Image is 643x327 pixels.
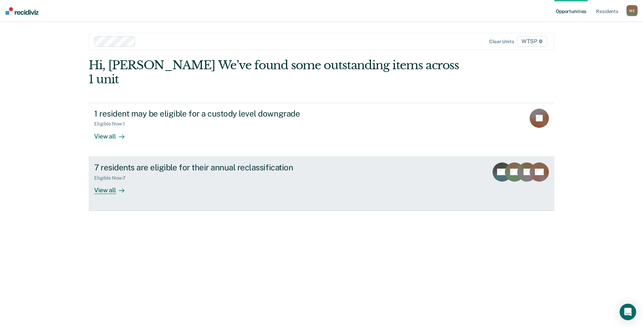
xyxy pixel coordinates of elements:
[94,121,131,127] div: Eligible Now : 1
[94,181,133,194] div: View all
[94,127,133,140] div: View all
[89,103,554,157] a: 1 resident may be eligible for a custody level downgradeEligible Now:1View all
[627,5,638,16] div: M E
[94,162,335,172] div: 7 residents are eligible for their annual reclassification
[89,58,461,86] div: Hi, [PERSON_NAME] We’ve found some outstanding items across 1 unit
[5,7,38,15] img: Recidiviz
[620,304,636,320] div: Open Intercom Messenger
[89,157,554,211] a: 7 residents are eligible for their annual reclassificationEligible Now:7View all
[489,39,514,45] div: Clear units
[94,109,335,119] div: 1 resident may be eligible for a custody level downgrade
[94,175,131,181] div: Eligible Now : 7
[517,36,547,47] span: WTSP
[627,5,638,16] button: ME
